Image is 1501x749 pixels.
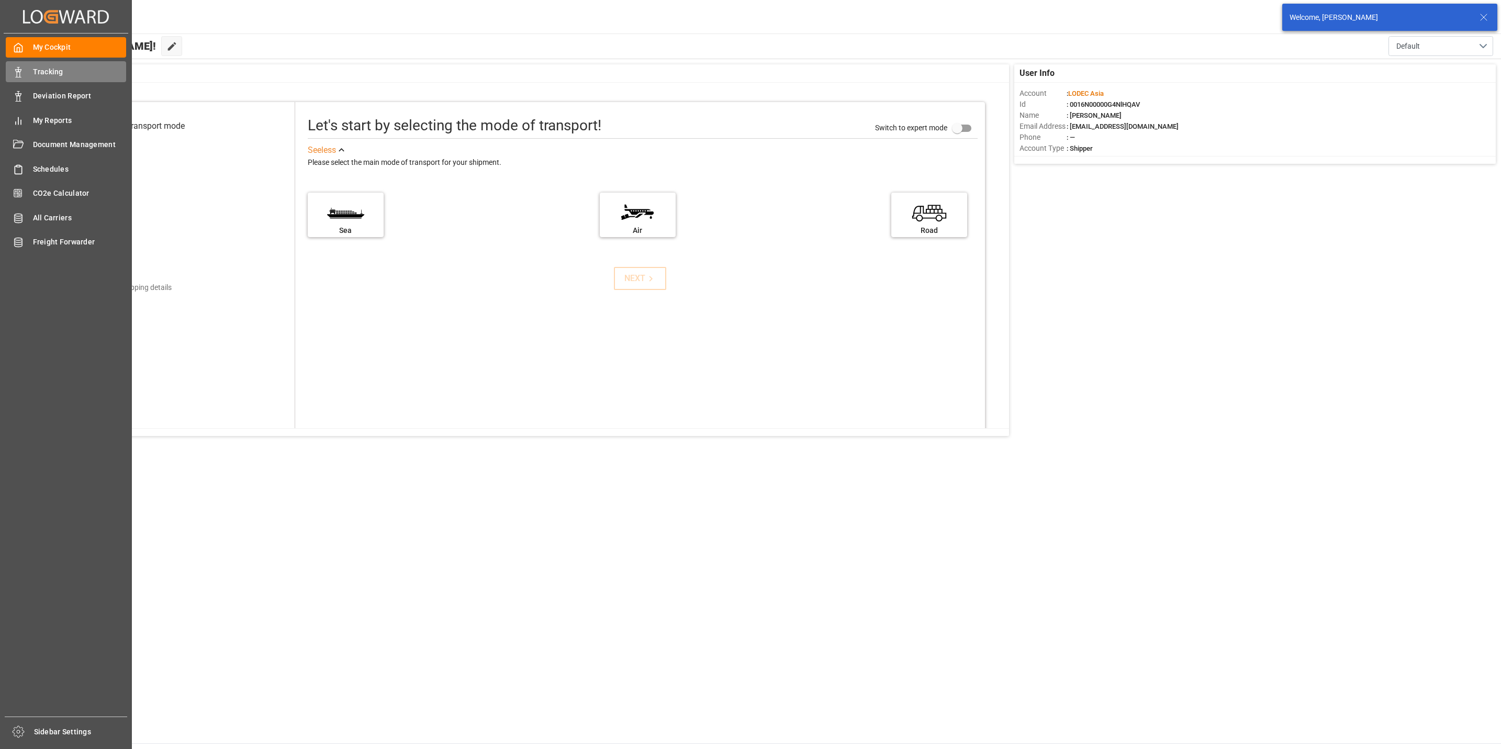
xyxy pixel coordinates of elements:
a: My Reports [6,110,126,130]
span: Name [1020,110,1067,121]
span: LODEC Asia [1068,90,1104,97]
a: Deviation Report [6,86,126,106]
div: Sea [313,225,378,236]
a: Tracking [6,61,126,82]
span: Account Type [1020,143,1067,154]
span: : 0016N00000G4NlHQAV [1067,100,1140,108]
a: Schedules [6,159,126,179]
span: My Cockpit [33,42,127,53]
span: : — [1067,133,1075,141]
button: open menu [1388,36,1493,56]
a: All Carriers [6,207,126,228]
span: Account [1020,88,1067,99]
span: : [1067,90,1104,97]
div: Select transport mode [104,120,185,132]
span: Email Address [1020,121,1067,132]
span: Id [1020,99,1067,110]
span: Sidebar Settings [34,726,128,737]
span: Schedules [33,164,127,175]
div: See less [308,144,336,156]
button: NEXT [614,267,666,290]
div: Let's start by selecting the mode of transport! [308,115,601,137]
a: Document Management [6,135,126,155]
div: Add shipping details [106,282,172,293]
a: Freight Forwarder [6,232,126,252]
span: Tracking [33,66,127,77]
span: Document Management [33,139,127,150]
span: User Info [1020,67,1055,80]
span: All Carriers [33,213,127,223]
span: : Shipper [1067,144,1093,152]
span: : [EMAIL_ADDRESS][DOMAIN_NAME] [1067,122,1179,130]
a: CO2e Calculator [6,183,126,204]
div: Road [897,225,962,236]
span: CO2e Calculator [33,188,127,199]
span: My Reports [33,115,127,126]
span: Deviation Report [33,91,127,102]
span: Phone [1020,132,1067,143]
div: Welcome, [PERSON_NAME] [1290,12,1470,23]
div: Air [605,225,670,236]
span: Freight Forwarder [33,237,127,248]
span: Default [1396,41,1420,52]
span: Switch to expert mode [875,124,947,132]
span: : [PERSON_NAME] [1067,111,1122,119]
div: Please select the main mode of transport for your shipment. [308,156,978,169]
div: NEXT [624,272,656,285]
a: My Cockpit [6,37,126,58]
